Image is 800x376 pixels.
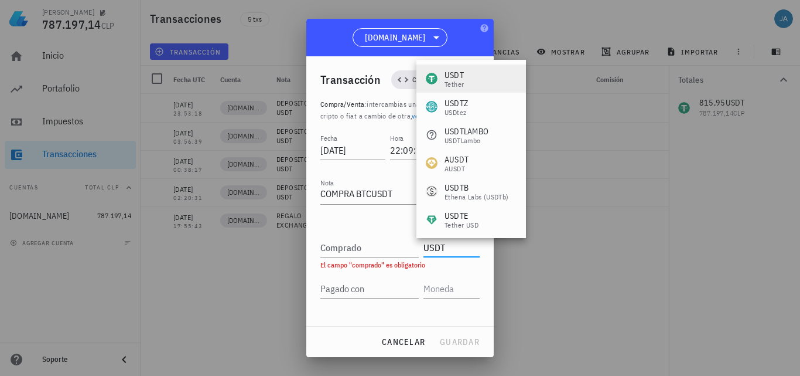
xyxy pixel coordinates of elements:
div: USDT [445,69,464,81]
button: cancelar [377,331,430,353]
input: Moneda [423,320,477,339]
span: Compra/Venta [320,100,365,109]
div: USDTB-icon [426,185,437,197]
div: Ethena Labs (USDTb) [445,194,509,201]
a: ver más [412,111,436,120]
span: cancelar [381,337,425,347]
span: Compra/Venta [412,74,463,86]
label: Fecha [320,134,337,143]
div: Tether [445,81,464,88]
div: Transacción [320,70,381,89]
div: AUSDT [445,154,469,165]
input: Moneda [423,238,477,257]
div: aUSDT [445,165,469,172]
div: USDTLAMBO [445,126,488,137]
div: USDT-icon [426,73,437,84]
label: Hora [390,134,404,143]
span: [DOMAIN_NAME] [365,32,425,43]
div: USDTB [445,182,509,194]
div: USDTZ [445,97,468,109]
input: Moneda [423,279,477,298]
span: intercambias una moneda, ya sea cripto o fiat a cambio de otra, . [320,100,470,120]
div: USDTLambo [445,137,488,144]
div: USDTE-icon [426,214,437,225]
div: El campo "comprado" es obligatorio [320,262,480,269]
div: USDTZ-icon [426,101,437,113]
div: USDTE [445,210,478,222]
label: Nota [320,178,334,187]
div: AUSDT-icon [426,157,437,169]
div: Tether USD [445,222,478,229]
p: : [320,99,480,122]
div: USDtez [445,109,468,116]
